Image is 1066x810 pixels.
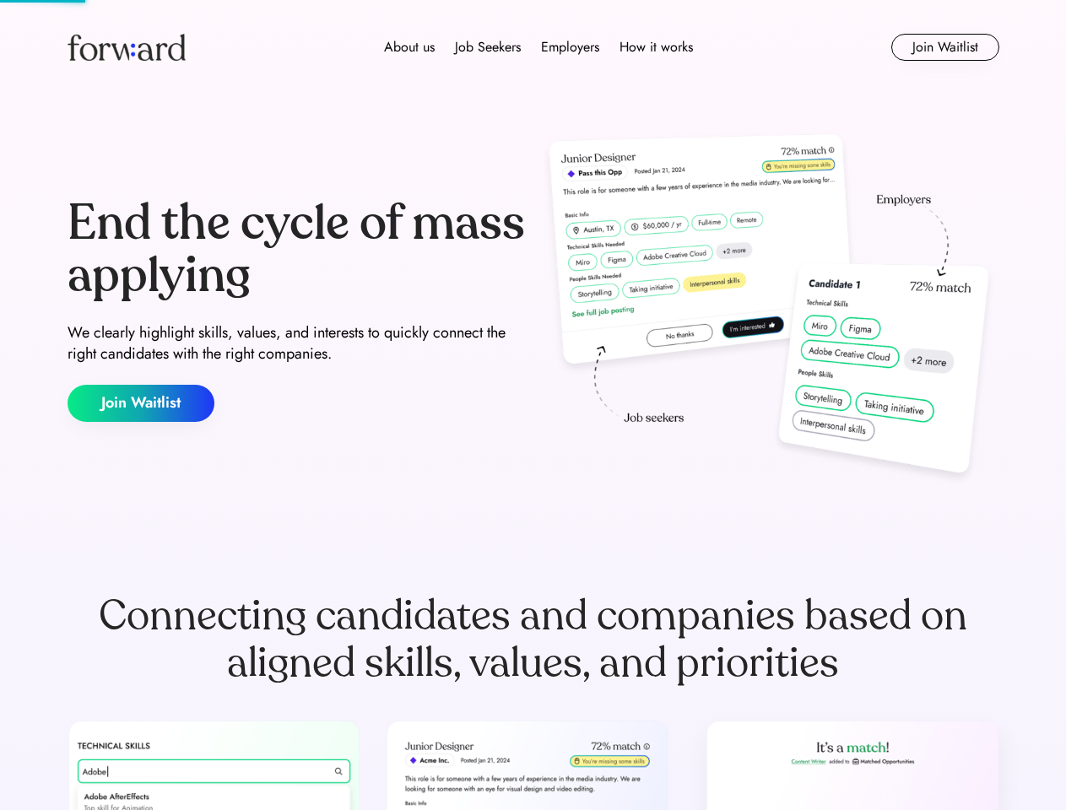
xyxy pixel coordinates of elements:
div: We clearly highlight skills, values, and interests to quickly connect the right candidates with t... [68,322,527,364]
button: Join Waitlist [891,34,999,61]
div: Connecting candidates and companies based on aligned skills, values, and priorities [68,592,999,687]
div: About us [384,37,435,57]
div: Job Seekers [455,37,521,57]
div: Employers [541,37,599,57]
div: How it works [620,37,693,57]
button: Join Waitlist [68,385,214,422]
img: hero-image.png [540,128,999,491]
div: End the cycle of mass applying [68,197,527,301]
img: Forward logo [68,34,186,61]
